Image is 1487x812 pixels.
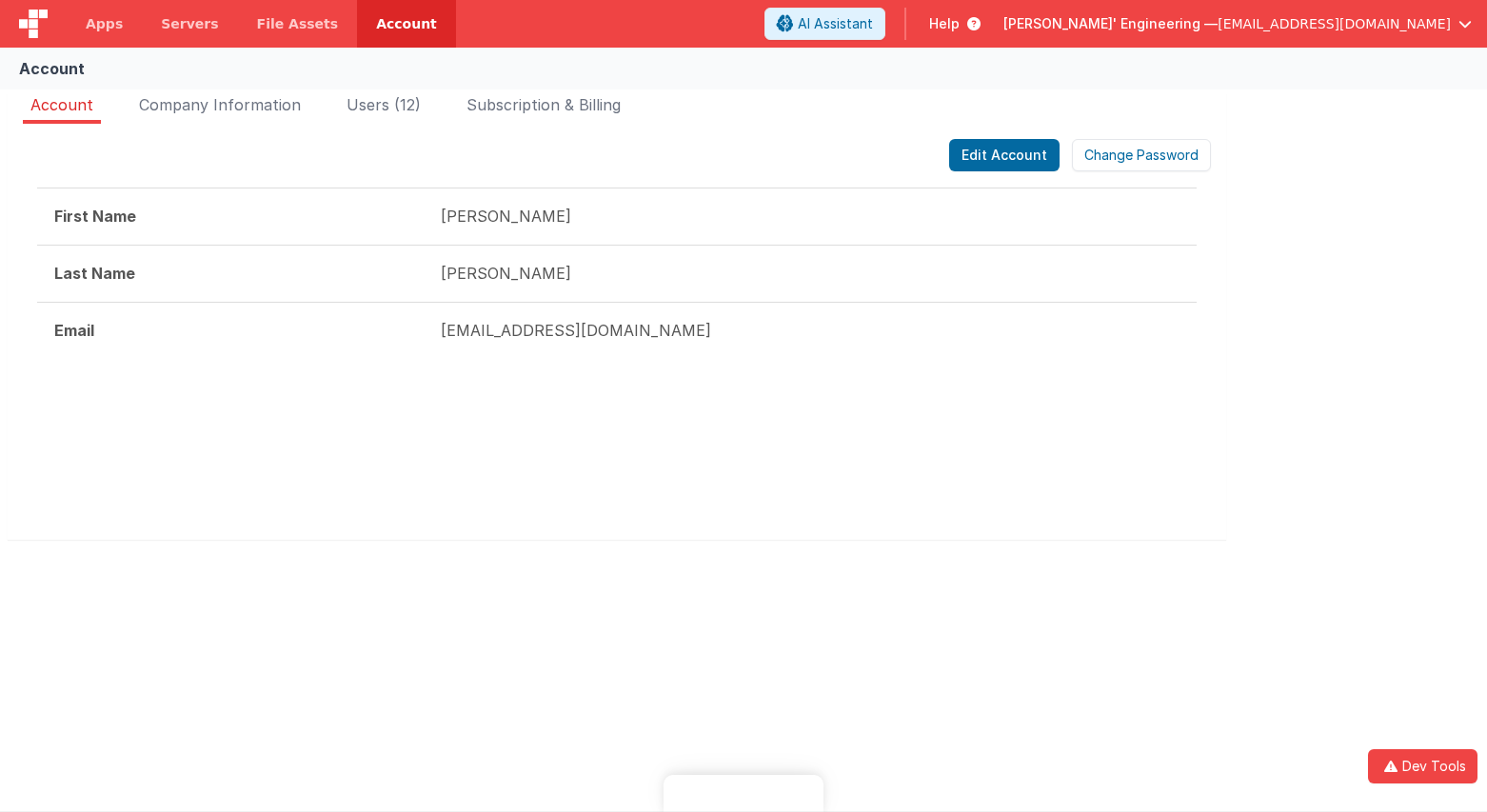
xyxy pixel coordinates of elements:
[424,245,1197,302] td: [PERSON_NAME]
[1072,139,1211,171] button: Change Password
[1368,749,1477,783] button: Dev Tools
[424,188,1197,246] td: [PERSON_NAME]
[424,302,1197,358] td: [EMAIL_ADDRESS][DOMAIN_NAME]
[139,95,301,114] span: Company Information
[54,264,135,283] strong: Last Name
[19,57,85,80] div: Account
[54,321,94,340] strong: Email
[347,95,421,114] span: Users (12)
[949,139,1060,171] button: Edit Account
[466,95,621,114] span: Subscription & Billing
[1218,14,1451,33] span: [EMAIL_ADDRESS][DOMAIN_NAME]
[161,14,218,33] span: Servers
[764,8,885,40] button: AI Assistant
[798,14,873,33] span: AI Assistant
[30,95,93,114] span: Account
[1003,14,1472,33] button: [PERSON_NAME]' Engineering — [EMAIL_ADDRESS][DOMAIN_NAME]
[1003,14,1218,33] span: [PERSON_NAME]' Engineering —
[86,14,123,33] span: Apps
[929,14,960,33] span: Help
[257,14,339,33] span: File Assets
[54,207,136,226] strong: First Name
